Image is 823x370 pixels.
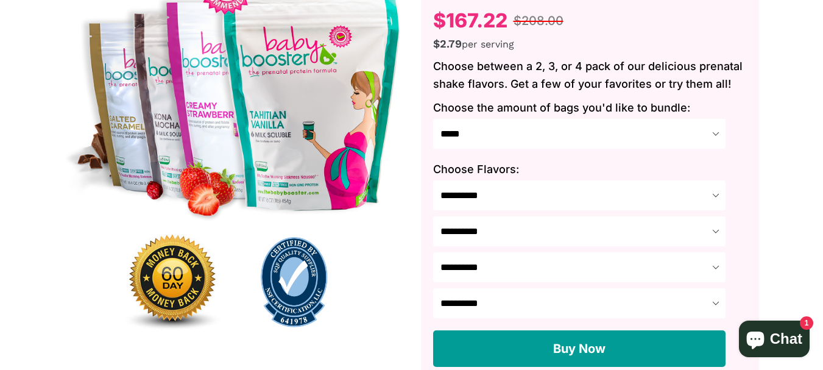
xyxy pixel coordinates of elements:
[433,99,747,116] label: Choose the amount of bags you'd like to bundle:
[514,13,563,28] span: $208.00
[735,321,813,360] inbox-online-store-chat: Shopify online store chat
[433,9,507,32] span: $167.22
[433,330,726,367] button: Buy Now
[433,161,747,177] label: Choose Flavors:
[111,222,233,343] img: 60dayworryfreemoneybackguarantee-1640121073628.jpg
[233,237,355,328] img: sqf-blue-quality-shield_641978_premark-health-science-inc-1649282014044.png
[433,35,747,52] div: per serving
[433,37,462,50] span: $2.79
[433,58,747,93] p: Choose between a 2, 3, or 4 pack of our delicious prenatal shake flavors. Get a few of your favor...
